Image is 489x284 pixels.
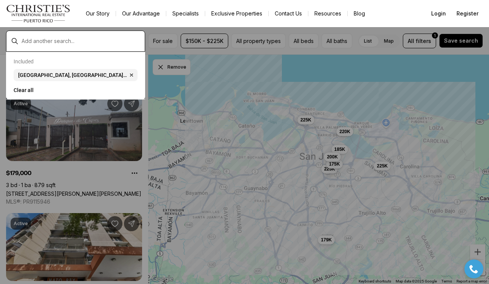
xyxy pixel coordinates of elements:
a: Specialists [166,8,205,19]
a: Blog [348,8,371,19]
span: [GEOGRAPHIC_DATA], [GEOGRAPHIC_DATA], [GEOGRAPHIC_DATA] [18,72,127,78]
button: Login [427,6,450,21]
span: Login [431,11,446,17]
button: Register [452,6,483,21]
a: Our Story [80,8,116,19]
span: Register [457,11,478,17]
img: logo [6,5,71,23]
p: Included [14,58,34,64]
button: Clear all [14,84,138,96]
a: Our Advantage [116,8,166,19]
a: Exclusive Properties [205,8,268,19]
button: Contact Us [269,8,308,19]
a: Resources [308,8,347,19]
